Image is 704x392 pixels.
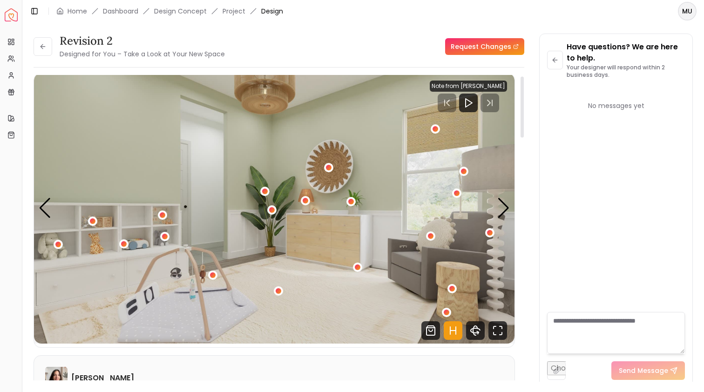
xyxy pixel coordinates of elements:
button: MU [678,2,697,20]
li: Design Concept [154,7,207,16]
svg: Shop Products from this design [421,321,440,340]
a: Dashboard [103,7,138,16]
h6: [PERSON_NAME] [71,372,134,384]
img: Maria Castillero [45,367,68,389]
span: MU [679,3,696,20]
svg: 360 View [466,321,485,340]
nav: breadcrumb [56,7,283,16]
svg: Play [463,97,474,108]
svg: Hotspots Toggle [444,321,462,340]
a: Home [68,7,87,16]
a: Spacejoy [5,8,18,21]
div: Note from [PERSON_NAME] [430,81,507,92]
small: Designed for You – Take a Look at Your New Space [60,49,225,59]
h3: Revision 2 [60,34,225,48]
img: Design Render 3 [34,73,514,344]
p: Have questions? We are here to help. [567,41,685,64]
div: No messages yet [547,101,685,110]
div: Carousel [34,73,514,344]
img: Spacejoy Logo [5,8,18,21]
a: Project [223,7,245,16]
div: 2 / 4 [34,73,514,344]
svg: Fullscreen [488,321,507,340]
span: Design [261,7,283,16]
div: Next slide [497,198,510,218]
p: Your designer will respond within 2 business days. [567,64,685,79]
a: Request Changes [445,38,524,55]
div: Previous slide [39,198,51,218]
